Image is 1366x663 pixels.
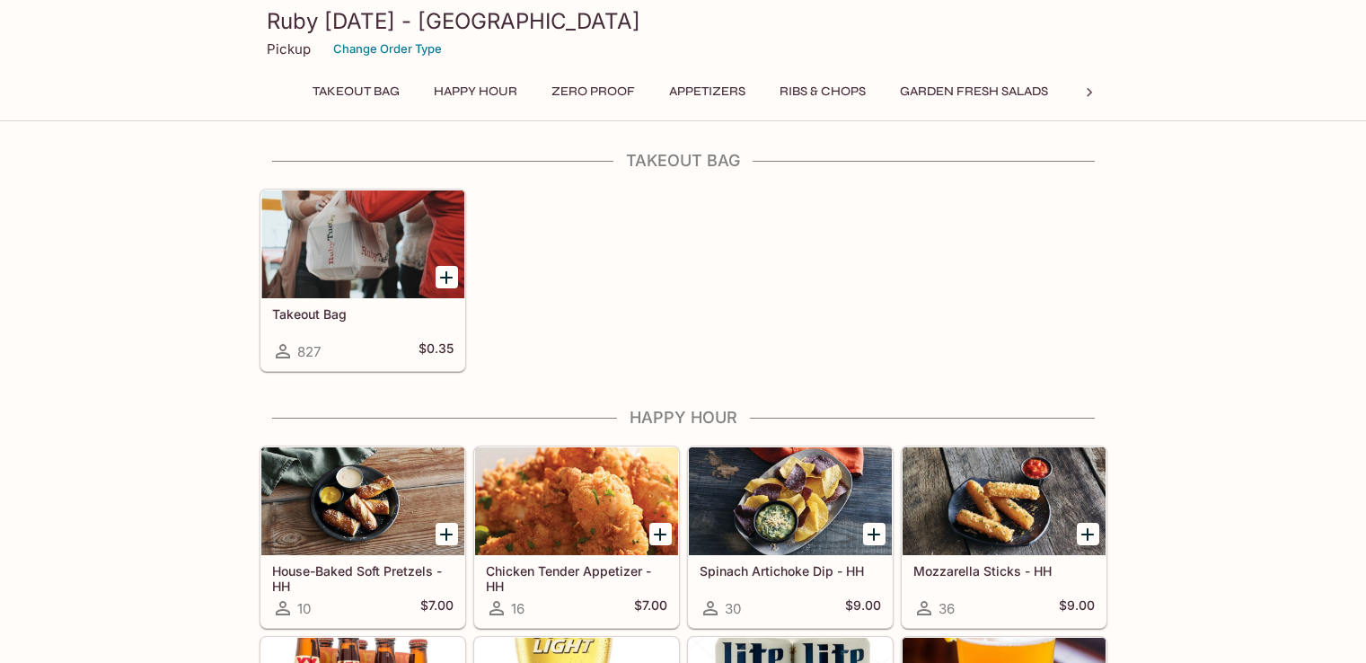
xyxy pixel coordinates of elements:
[634,597,667,619] h5: $7.00
[1059,597,1095,619] h5: $9.00
[260,190,465,371] a: Takeout Bag827$0.35
[542,79,645,104] button: Zero Proof
[267,7,1100,35] h3: Ruby [DATE] - [GEOGRAPHIC_DATA]
[863,523,886,545] button: Add Spinach Artichoke Dip - HH
[700,563,881,579] h5: Spinach Artichoke Dip - HH
[688,446,893,628] a: Spinach Artichoke Dip - HH30$9.00
[260,408,1107,428] h4: Happy Hour
[420,597,454,619] h5: $7.00
[261,190,464,298] div: Takeout Bag
[436,266,458,288] button: Add Takeout Bag
[890,79,1058,104] button: Garden Fresh Salads
[659,79,755,104] button: Appetizers
[436,523,458,545] button: Add House-Baked Soft Pretzels - HH
[267,40,311,57] p: Pickup
[475,447,678,555] div: Chicken Tender Appetizer - HH
[1077,523,1099,545] button: Add Mozzarella Sticks - HH
[325,35,450,63] button: Change Order Type
[689,447,892,555] div: Spinach Artichoke Dip - HH
[297,600,311,617] span: 10
[303,79,410,104] button: Takeout Bag
[939,600,955,617] span: 36
[272,563,454,593] h5: House-Baked Soft Pretzels - HH
[903,447,1106,555] div: Mozzarella Sticks - HH
[261,447,464,555] div: House-Baked Soft Pretzels - HH
[725,600,741,617] span: 30
[511,600,524,617] span: 16
[770,79,876,104] button: Ribs & Chops
[260,446,465,628] a: House-Baked Soft Pretzels - HH10$7.00
[297,343,321,360] span: 827
[649,523,672,545] button: Add Chicken Tender Appetizer - HH
[424,79,527,104] button: Happy Hour
[913,563,1095,579] h5: Mozzarella Sticks - HH
[845,597,881,619] h5: $9.00
[419,340,454,362] h5: $0.35
[272,306,454,322] h5: Takeout Bag
[474,446,679,628] a: Chicken Tender Appetizer - HH16$7.00
[486,563,667,593] h5: Chicken Tender Appetizer - HH
[260,151,1107,171] h4: Takeout Bag
[902,446,1106,628] a: Mozzarella Sticks - HH36$9.00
